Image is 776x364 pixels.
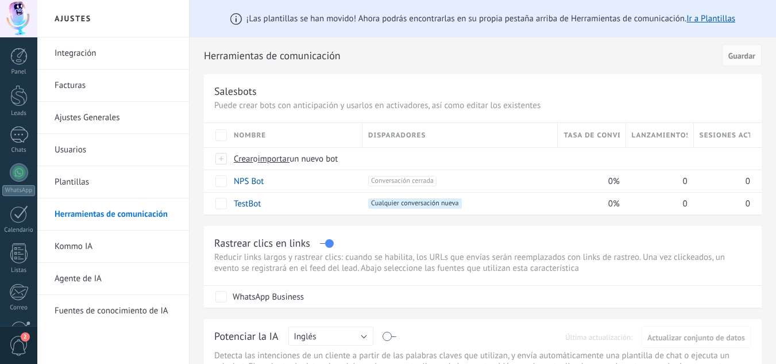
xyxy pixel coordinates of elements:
span: 0% [608,176,620,187]
span: 2 [21,332,30,342]
div: WhatsApp Business [233,292,304,303]
li: Agente de IA [37,263,189,295]
a: Ajustes Generales [55,102,177,134]
span: 0 [746,176,750,187]
span: Crear [234,154,253,164]
a: Facturas [55,70,177,102]
span: Disparadores [368,130,426,141]
a: Plantillas [55,166,177,198]
li: Kommo IA [37,231,189,263]
li: Ajustes Generales [37,102,189,134]
li: Facturas [37,70,189,102]
div: 0 [694,170,750,192]
span: Lanzamientos totales [632,130,688,141]
a: Agente de IA [55,263,177,295]
a: TestBot [234,198,261,209]
div: Panel [2,68,36,76]
div: 0% [558,170,620,192]
div: 0 [626,193,688,214]
h2: Herramientas de comunicación [204,44,718,67]
a: Herramientas de comunicación [55,198,177,231]
div: WhatsApp [2,185,35,196]
a: NPS Bot [234,176,264,187]
span: 0 [746,198,750,209]
div: Chats [2,147,36,154]
div: Correo [2,304,36,312]
div: 0 [626,170,688,192]
span: 0% [608,198,620,209]
span: Inglés [294,331,316,342]
span: Cualquier conversación nueva [368,198,461,209]
span: 0 [683,198,688,209]
div: Rastrear clics en links [214,236,310,250]
div: 0 [694,193,750,214]
li: Plantillas [37,166,189,198]
span: Sesiones activas [700,130,750,141]
a: Integración [55,37,177,70]
span: Conversación cerrada [368,176,437,186]
div: 0% [558,193,620,214]
li: Herramientas de comunicación [37,198,189,231]
li: Usuarios [37,134,189,166]
span: 0 [683,176,688,187]
span: Tasa de conversión [563,130,619,141]
div: Listas [2,267,36,274]
p: Puede crear bots con anticipación y usarlos en activadores, así como editar los existentes [214,100,751,111]
p: Reducir links largos y rastrear clics: cuando se habilita, los URLs que envías serán reemplazados... [214,252,751,274]
button: Inglés [288,327,373,346]
div: Calendario [2,227,36,234]
a: Kommo IA [55,231,177,263]
span: Guardar [728,52,755,60]
span: importar [258,154,290,164]
div: Potenciar la IA [214,329,279,344]
div: Salesbots [214,85,257,98]
a: Fuentes de conocimiento de IA [55,295,177,327]
li: Fuentes de conocimiento de IA [37,295,189,327]
button: Guardar [722,44,762,66]
span: un nuevo bot [289,154,338,164]
li: Integración [37,37,189,70]
a: Ir a Plantillas [686,13,735,24]
div: Leads [2,110,36,117]
a: Usuarios [55,134,177,166]
span: ¡Las plantillas se han movido! Ahora podrás encontrarlas en su propia pestaña arriba de Herramien... [246,13,735,24]
span: o [253,154,258,164]
span: Nombre [234,130,266,141]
